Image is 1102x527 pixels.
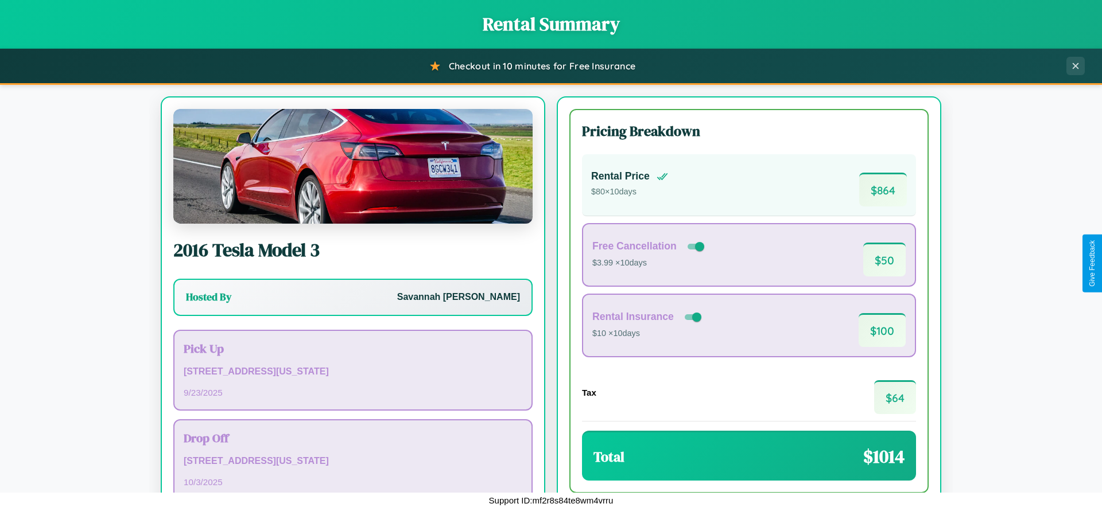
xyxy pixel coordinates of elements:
h3: Total [593,447,624,466]
h4: Rental Price [591,170,650,182]
p: $ 80 × 10 days [591,185,668,200]
h4: Tax [582,388,596,397]
span: $ 50 [863,243,906,276]
span: Checkout in 10 minutes for Free Insurance [449,60,635,72]
p: Savannah [PERSON_NAME] [397,289,520,306]
p: [STREET_ADDRESS][US_STATE] [184,364,522,380]
p: $3.99 × 10 days [592,256,707,271]
div: Give Feedback [1088,240,1096,287]
h3: Pricing Breakdown [582,122,916,140]
span: $ 64 [874,380,916,414]
h3: Drop Off [184,430,522,446]
p: $10 × 10 days [592,326,704,341]
h3: Pick Up [184,340,522,357]
p: Support ID: mf2r8s84te8wm4vrru [489,493,614,508]
span: $ 1014 [863,444,905,469]
p: [STREET_ADDRESS][US_STATE] [184,453,522,470]
p: 9 / 23 / 2025 [184,385,522,400]
h1: Rental Summary [11,11,1091,37]
h3: Hosted By [186,290,231,304]
span: $ 864 [859,173,907,206]
img: Tesla Model 3 [173,109,533,224]
h4: Free Cancellation [592,240,677,252]
p: 10 / 3 / 2025 [184,474,522,490]
h2: 2016 Tesla Model 3 [173,237,533,263]
span: $ 100 [859,313,906,347]
h4: Rental Insurance [592,311,674,323]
